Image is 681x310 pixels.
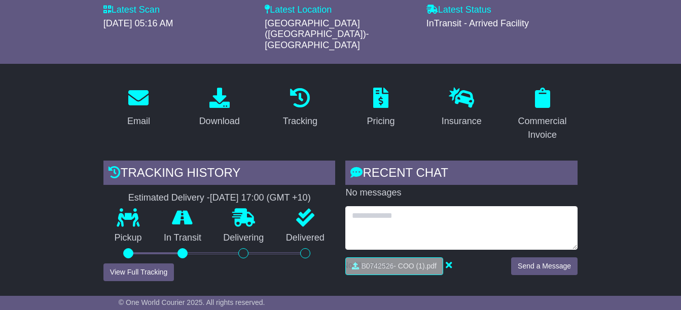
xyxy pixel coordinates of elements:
div: Commercial Invoice [514,114,571,142]
a: Email [121,84,157,132]
p: Delivered [275,232,335,244]
div: Pricing [367,114,395,128]
p: Pickup [103,232,153,244]
a: Pricing [361,84,402,132]
p: No messages [345,187,578,199]
span: © One World Courier 2025. All rights reserved. [119,298,265,306]
div: Insurance [442,114,482,128]
a: Tracking [276,84,324,132]
span: InTransit - Arrived Facility [426,18,529,28]
button: View Full Tracking [103,263,174,281]
div: Download [199,114,240,128]
label: Latest Location [265,5,332,16]
p: Delivering [212,232,275,244]
label: Latest Status [426,5,491,16]
div: RECENT CHAT [345,161,578,188]
div: Tracking history [103,161,336,188]
div: [DATE] 17:00 (GMT +10) [210,192,311,204]
a: Commercial Invoice [507,84,578,145]
div: Estimated Delivery - [103,192,336,204]
div: Tracking [283,114,317,128]
span: [DATE] 05:16 AM [103,18,173,28]
label: Latest Scan [103,5,160,16]
span: [GEOGRAPHIC_DATA] ([GEOGRAPHIC_DATA])-[GEOGRAPHIC_DATA] [265,18,369,50]
p: In Transit [153,232,212,244]
a: Download [193,84,246,132]
a: Insurance [435,84,488,132]
div: Email [127,114,150,128]
button: Send a Message [511,257,578,275]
